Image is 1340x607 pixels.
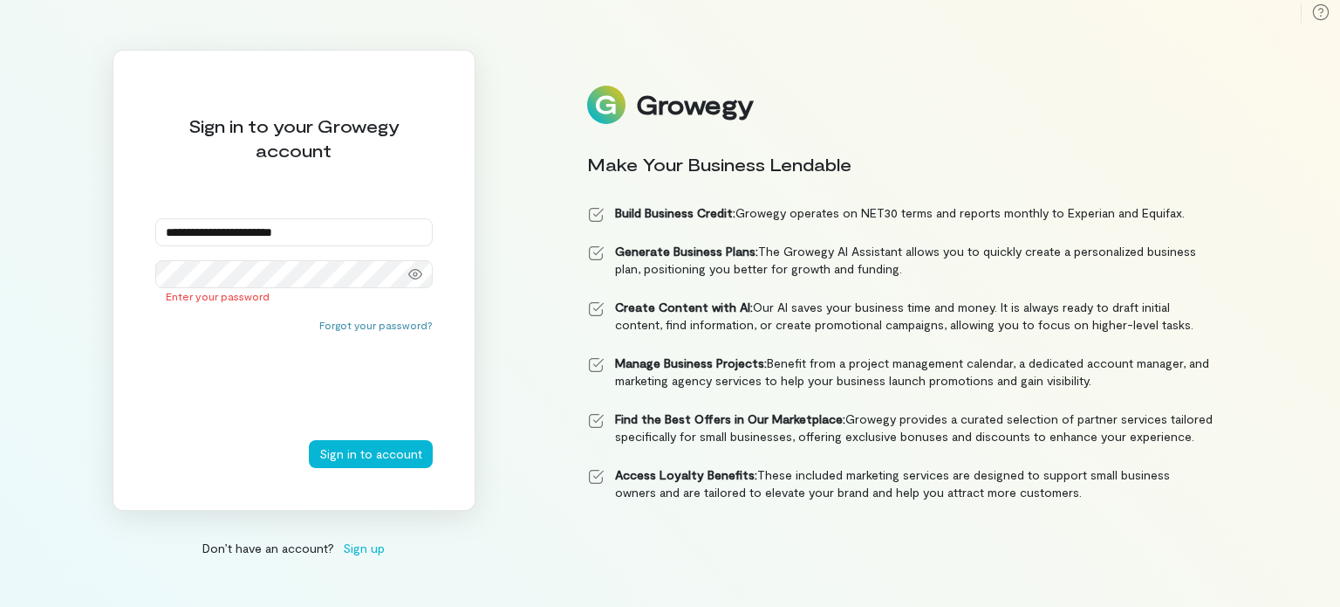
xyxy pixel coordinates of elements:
[113,539,475,557] div: Don’t have an account?
[615,355,767,370] strong: Manage Business Projects:
[587,355,1214,390] li: Benefit from a project management calendar, a dedicated account manager, and marketing agency ser...
[155,288,433,304] div: Enter your password
[615,300,753,314] strong: Create Content with AI:
[587,410,1214,445] li: Growegy provides a curated selection of partner services tailored specifically for small business...
[587,466,1214,501] li: These included marketing services are designed to support small business owners and are tailored ...
[155,114,433,162] div: Sign in to your Growegy account
[587,299,1214,334] li: Our AI saves your business time and money. It is always ready to draft initial content, find info...
[587,152,1214,176] div: Make Your Business Lendable
[615,244,758,259] strong: Generate Business Plans:
[587,204,1214,222] li: Growegy operates on NET30 terms and reports monthly to Experian and Equifax.
[587,86,626,124] img: Logo
[615,411,845,426] strong: Find the Best Offers in Our Marketplace:
[309,440,433,468] button: Sign in to account
[343,539,385,557] span: Sign up
[319,318,433,332] button: Forgot your password?
[636,90,753,120] div: Growegy
[587,243,1214,278] li: The Growegy AI Assistant allows you to quickly create a personalized business plan, positioning y...
[615,205,735,220] strong: Build Business Credit:
[615,467,757,482] strong: Access Loyalty Benefits:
